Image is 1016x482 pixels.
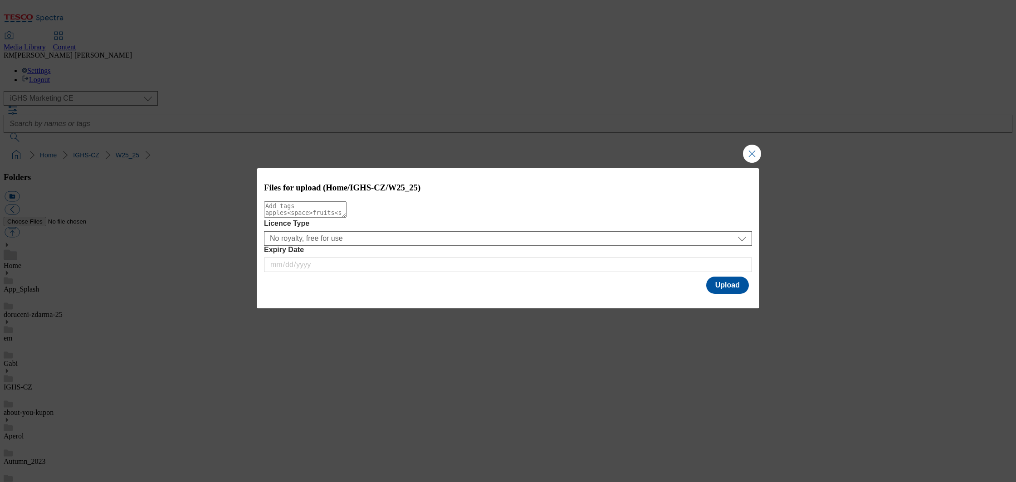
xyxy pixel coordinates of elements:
[264,219,752,228] label: Licence Type
[743,145,761,163] button: Close Modal
[706,277,749,294] button: Upload
[264,246,752,254] label: Expiry Date
[257,168,759,308] div: Modal
[264,183,752,193] h3: Files for upload (Home/IGHS-CZ/W25_25)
